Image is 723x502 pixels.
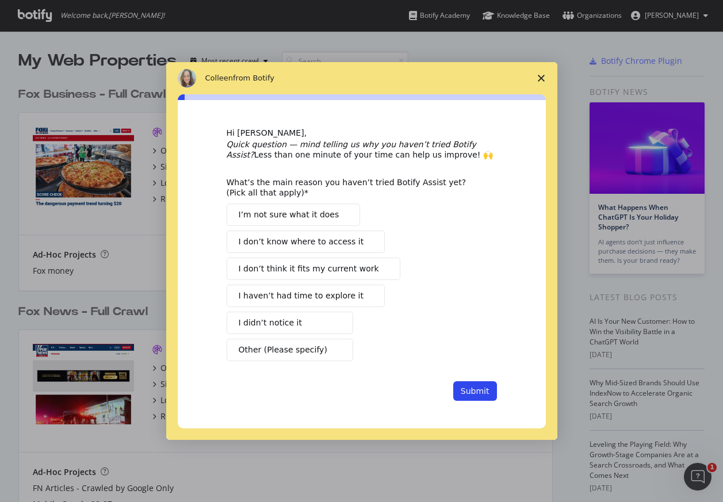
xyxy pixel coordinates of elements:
div: What’s the main reason you haven’t tried Botify Assist yet? (Pick all that apply) [227,177,480,198]
button: I’m not sure what it does [227,204,361,226]
button: I don’t know where to access it [227,231,385,253]
button: Submit [453,381,497,401]
button: I don’t think it fits my current work [227,258,400,280]
div: Less than one minute of your time can help us improve! 🙌 [227,139,497,160]
i: Quick question — mind telling us why you haven’t tried Botify Assist? [227,140,476,159]
button: I didn’t notice it [227,312,353,334]
span: Close survey [525,62,557,94]
button: Other (Please specify) [227,339,353,361]
button: I haven’t had time to explore it [227,285,385,307]
span: I’m not sure what it does [239,209,339,221]
div: Hi [PERSON_NAME], [227,128,497,139]
span: Other (Please specify) [239,344,327,356]
span: I don’t know where to access it [239,236,364,248]
span: from Botify [233,74,274,82]
img: Profile image for Colleen [178,69,196,87]
span: I didn’t notice it [239,317,302,329]
span: I haven’t had time to explore it [239,290,364,302]
span: I don’t think it fits my current work [239,263,379,275]
span: Colleen [205,74,234,82]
